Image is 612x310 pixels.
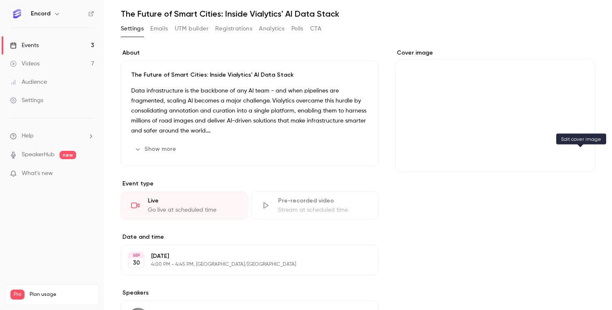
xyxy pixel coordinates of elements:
[121,180,378,188] p: Event type
[22,150,55,159] a: SpeakerHub
[278,197,368,205] div: Pre-recorded video
[151,252,334,260] p: [DATE]
[22,169,53,178] span: What's new
[121,49,378,57] label: About
[151,261,334,268] p: 4:00 PM - 4:45 PM, [GEOGRAPHIC_DATA]/[GEOGRAPHIC_DATA]
[310,22,321,35] button: CTA
[131,86,368,136] p: Data infrastructure is the backbone of any AI team - and when pipelines are fragmented, scaling A...
[31,10,50,18] h6: Encord
[30,291,94,298] span: Plan usage
[10,60,40,68] div: Videos
[10,7,24,20] img: Encord
[22,132,34,140] span: Help
[10,41,39,50] div: Events
[10,78,47,86] div: Audience
[133,259,140,267] p: 30
[121,22,144,35] button: Settings
[121,191,248,220] div: LiveGo live at scheduled time
[215,22,252,35] button: Registrations
[10,132,94,140] li: help-dropdown-opener
[131,71,368,79] p: The Future of Smart Cities: Inside Vialytics' AI Data Stack
[395,49,595,57] label: Cover image
[175,22,209,35] button: UTM builder
[10,96,43,105] div: Settings
[278,206,368,214] div: Stream at scheduled time
[259,22,285,35] button: Analytics
[291,22,304,35] button: Polls
[148,197,237,205] div: Live
[121,289,378,297] label: Speakers
[395,49,595,172] section: Cover image
[150,22,168,35] button: Emails
[84,170,94,177] iframe: Noticeable Trigger
[148,206,237,214] div: Go live at scheduled time
[251,191,378,220] div: Pre-recorded videoStream at scheduled time
[121,233,378,241] label: Date and time
[121,9,595,19] h1: The Future of Smart Cities: Inside Vialytics' AI Data Stack
[131,142,181,156] button: Show more
[60,151,76,159] span: new
[10,290,25,300] span: Pro
[129,252,144,258] div: SEP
